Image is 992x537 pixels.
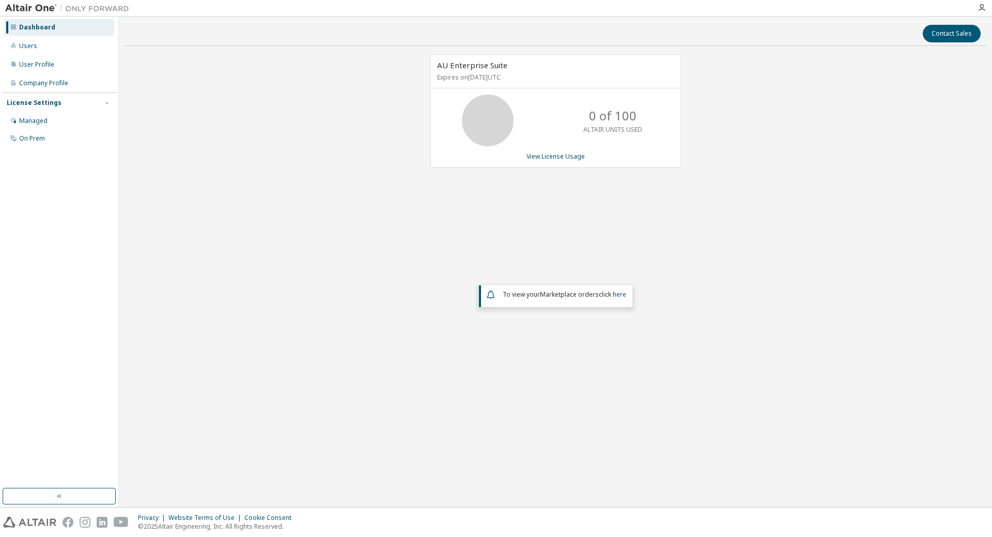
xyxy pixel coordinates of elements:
div: Managed [19,117,48,125]
div: Cookie Consent [244,514,298,522]
button: Contact Sales [923,25,981,42]
a: View License Usage [526,152,585,161]
div: Privacy [138,514,168,522]
p: ALTAIR UNITS USED [583,125,642,134]
img: Altair One [5,3,134,13]
img: youtube.svg [114,517,129,528]
img: facebook.svg [63,517,73,528]
div: User Profile [19,60,54,69]
div: Dashboard [19,23,55,32]
a: here [613,290,626,299]
div: Company Profile [19,79,68,87]
div: Users [19,42,37,50]
em: Marketplace orders [540,290,599,299]
img: altair_logo.svg [3,517,56,528]
div: Website Terms of Use [168,514,244,522]
div: On Prem [19,134,45,143]
div: License Settings [7,99,61,107]
span: AU Enterprise Suite [437,60,507,70]
p: 0 of 100 [589,107,637,125]
img: linkedin.svg [97,517,107,528]
p: © 2025 Altair Engineering, Inc. All Rights Reserved. [138,522,298,531]
img: instagram.svg [80,517,90,528]
p: Expires on [DATE] UTC [437,73,672,82]
span: To view your click [503,290,626,299]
